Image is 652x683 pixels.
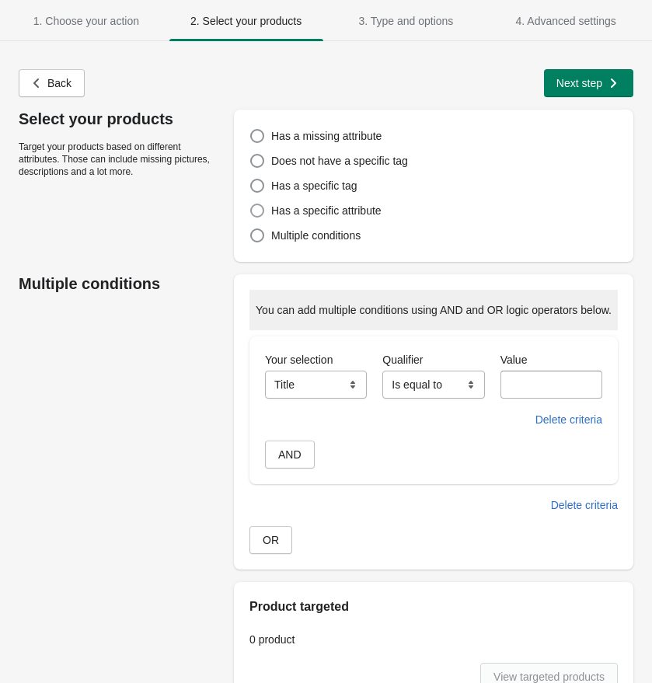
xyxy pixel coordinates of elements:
button: OR [249,526,292,554]
button: AND [265,441,315,469]
span: Delete criteria [535,413,602,426]
span: Your selection [265,354,333,366]
span: Value [500,354,528,366]
button: Delete criteria [529,406,608,434]
p: 0 product [249,632,618,647]
span: 2. Select your products [190,15,302,27]
span: OR [263,534,279,546]
span: 4. Advanced settings [516,15,616,27]
span: Qualifier [382,354,423,366]
h2: Product targeted [249,598,618,616]
span: Has a specific tag [271,179,357,192]
button: Back [19,69,85,97]
p: Target your products based on different attributes. Those can include missing pictures, descripti... [19,141,218,178]
button: Delete criteria [545,491,624,519]
span: Multiple conditions [271,229,361,242]
span: Delete criteria [551,499,618,511]
span: 1. Choose your action [33,15,139,27]
span: Does not have a specific tag [271,155,408,167]
span: AND [278,448,302,461]
button: Next step [544,69,633,97]
span: Back [47,77,71,89]
span: 3. Type and options [358,15,453,27]
p: Select your products [19,110,218,128]
p: Multiple conditions [19,274,218,293]
span: Next step [556,77,602,89]
span: Has a missing attribute [271,130,382,142]
p: You can add multiple conditions using AND and OR logic operators below. [256,302,612,318]
span: Has a specific attribute [271,204,382,217]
